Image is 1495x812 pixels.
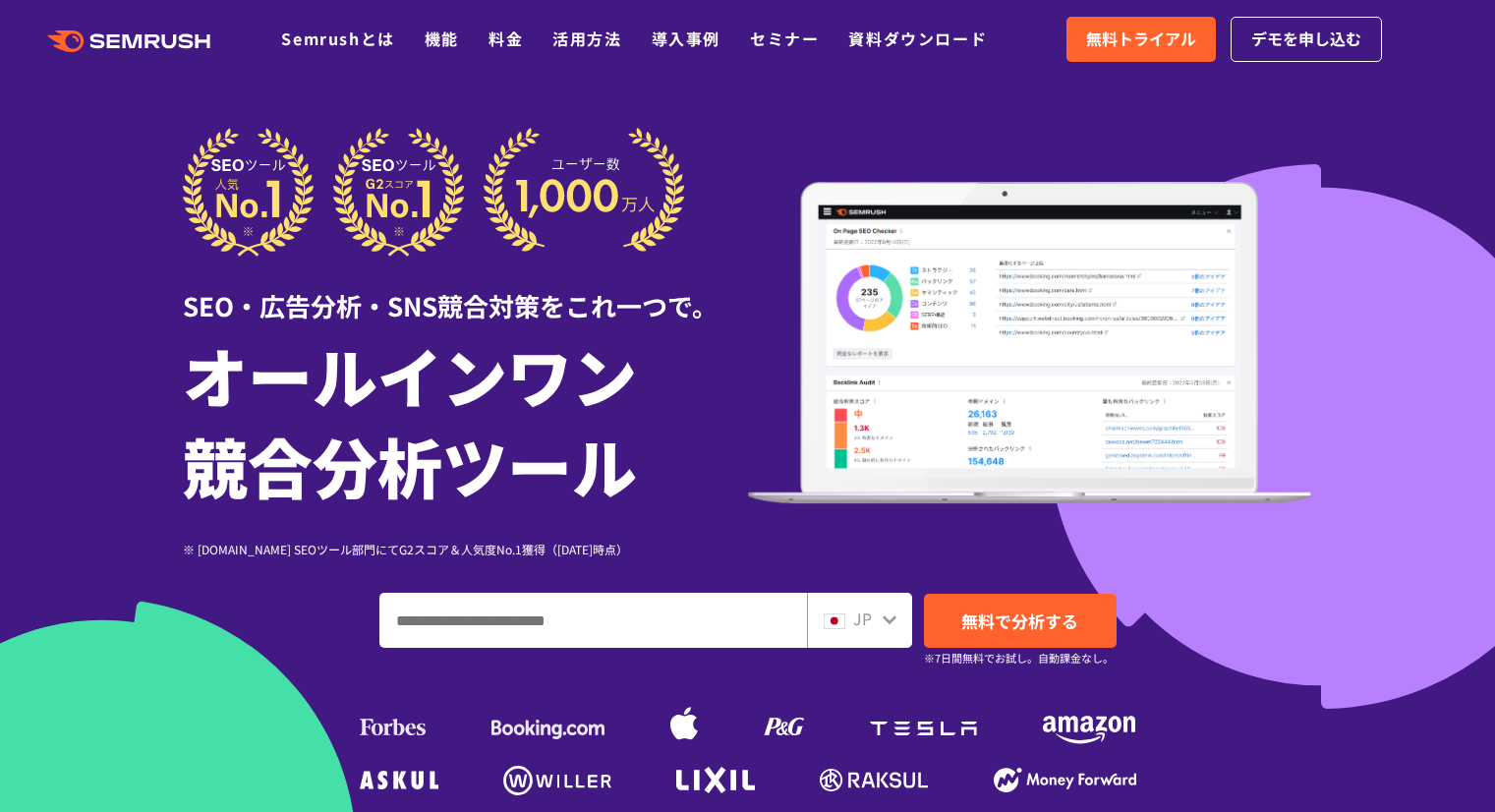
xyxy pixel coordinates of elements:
[652,27,720,50] a: 導入事例
[924,594,1117,648] a: 無料で分析する
[848,27,987,50] a: 資料ダウンロード
[183,540,748,558] div: ※ [DOMAIN_NAME] SEOツール部門にてG2スコア＆人気度No.1獲得（[DATE]時点）
[1231,17,1382,62] a: デモを申し込む
[961,609,1078,633] span: 無料で分析する
[183,257,748,324] div: SEO・広告分析・SNS競合対策をこれ一つで。
[1086,27,1196,52] span: 無料トライアル
[750,27,819,50] a: セミナー
[281,27,394,50] a: Semrushとは
[489,27,523,50] a: 料金
[183,329,748,510] h1: オールインワン 競合分析ツール
[552,27,621,50] a: 活用方法
[1066,17,1216,62] a: 無料トライアル
[380,594,806,647] input: ドメイン、キーワードまたはURLを入力してください
[425,27,459,50] a: 機能
[1251,27,1361,52] span: デモを申し込む
[853,607,872,630] span: JP
[924,649,1114,667] small: ※7日間無料でお試し。自動課金なし。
